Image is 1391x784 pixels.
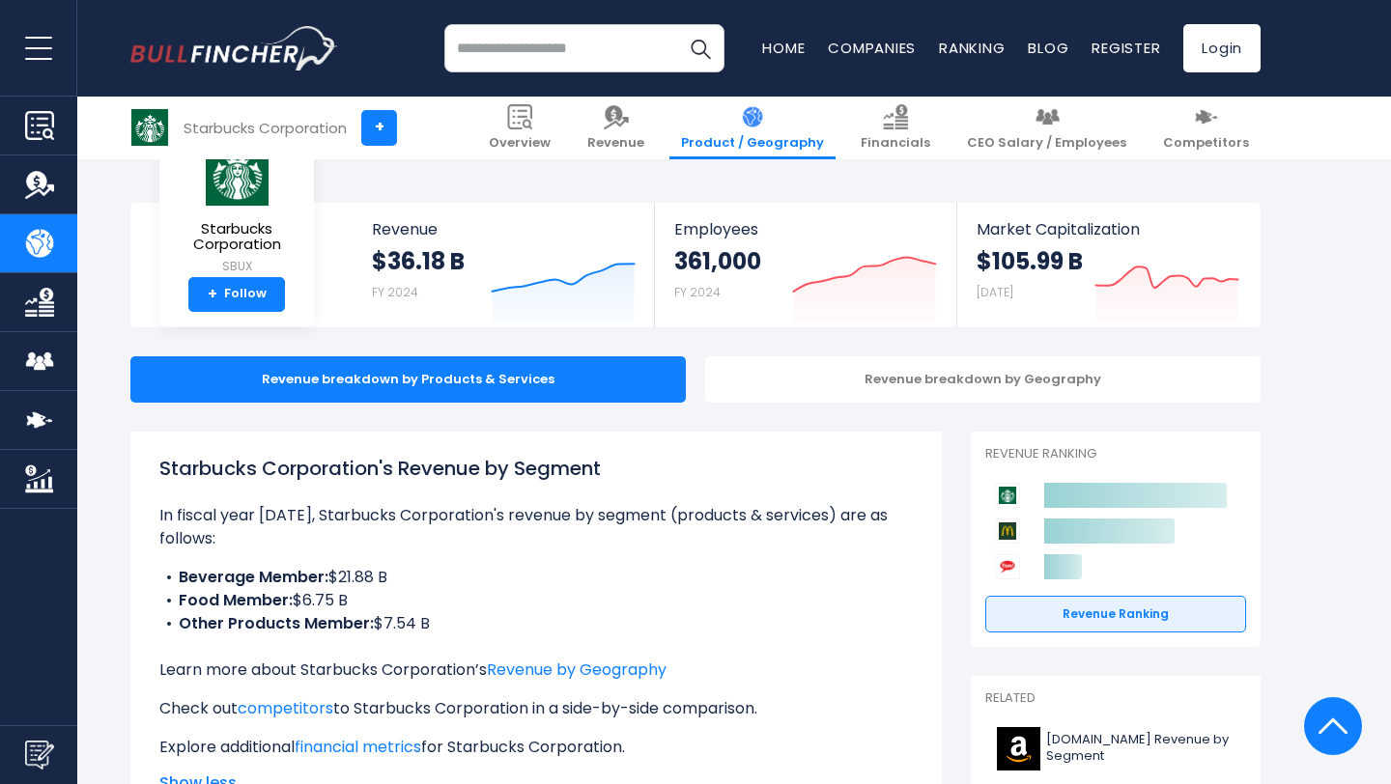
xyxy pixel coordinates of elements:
[131,109,168,146] img: SBUX logo
[159,589,913,612] li: $6.75 B
[674,284,721,300] small: FY 2024
[995,518,1020,544] img: McDonald's Corporation competitors logo
[188,277,285,312] a: +Follow
[1092,38,1160,58] a: Register
[977,284,1013,300] small: [DATE]
[828,38,916,58] a: Companies
[587,135,644,152] span: Revenue
[159,454,913,483] h1: Starbucks Corporation's Revenue by Segment
[985,690,1246,707] p: Related
[1046,732,1235,765] span: [DOMAIN_NAME] Revenue by Segment
[159,658,913,682] p: Learn more about Starbucks Corporation’s
[955,97,1138,159] a: CEO Salary / Employees
[159,566,913,589] li: $21.88 B
[238,697,333,719] a: competitors
[655,203,955,327] a: Employees 361,000 FY 2024
[705,356,1261,403] div: Revenue breakdown by Geography
[576,97,656,159] a: Revenue
[130,26,338,70] img: bullfincher logo
[174,141,299,277] a: Starbucks Corporation SBUX
[995,554,1020,579] img: Yum! Brands competitors logo
[372,246,465,276] strong: $36.18 B
[977,220,1239,238] span: Market Capitalization
[997,727,1040,770] img: AMZN logo
[995,483,1020,508] img: Starbucks Corporation competitors logo
[372,220,636,238] span: Revenue
[179,612,374,634] b: Other Products Member:
[175,221,298,253] span: Starbucks Corporation
[295,736,421,758] a: financial metrics
[985,722,1246,775] a: [DOMAIN_NAME] Revenue by Segment
[861,135,930,152] span: Financials
[353,203,655,327] a: Revenue $36.18 B FY 2024
[179,589,293,611] b: Food Member:
[967,135,1126,152] span: CEO Salary / Employees
[681,135,824,152] span: Product / Geography
[130,26,338,70] a: Go to homepage
[489,135,551,152] span: Overview
[159,736,913,759] p: Explore additional for Starbucks Corporation.
[487,658,667,681] a: Revenue by Geography
[939,38,1005,58] a: Ranking
[130,356,686,403] div: Revenue breakdown by Products & Services
[1028,38,1068,58] a: Blog
[179,566,328,588] b: Beverage Member:
[985,596,1246,632] a: Revenue Ranking
[1151,97,1261,159] a: Competitors
[1183,24,1261,72] a: Login
[159,504,913,550] p: In fiscal year [DATE], Starbucks Corporation's revenue by segment (products & services) are as fo...
[669,97,836,159] a: Product / Geography
[477,97,562,159] a: Overview
[208,286,217,303] strong: +
[159,697,913,720] p: Check out to Starbucks Corporation in a side-by-side comparison.
[985,446,1246,462] p: Revenue Ranking
[762,38,805,58] a: Home
[159,612,913,635] li: $7.54 B
[977,246,1083,276] strong: $105.99 B
[674,246,761,276] strong: 361,000
[674,220,936,238] span: Employees
[203,142,270,207] img: SBUX logo
[361,110,397,146] a: +
[849,97,942,159] a: Financials
[1163,135,1249,152] span: Competitors
[372,284,418,300] small: FY 2024
[957,203,1259,327] a: Market Capitalization $105.99 B [DATE]
[676,24,724,72] button: Search
[175,258,298,275] small: SBUX
[184,117,347,139] div: Starbucks Corporation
